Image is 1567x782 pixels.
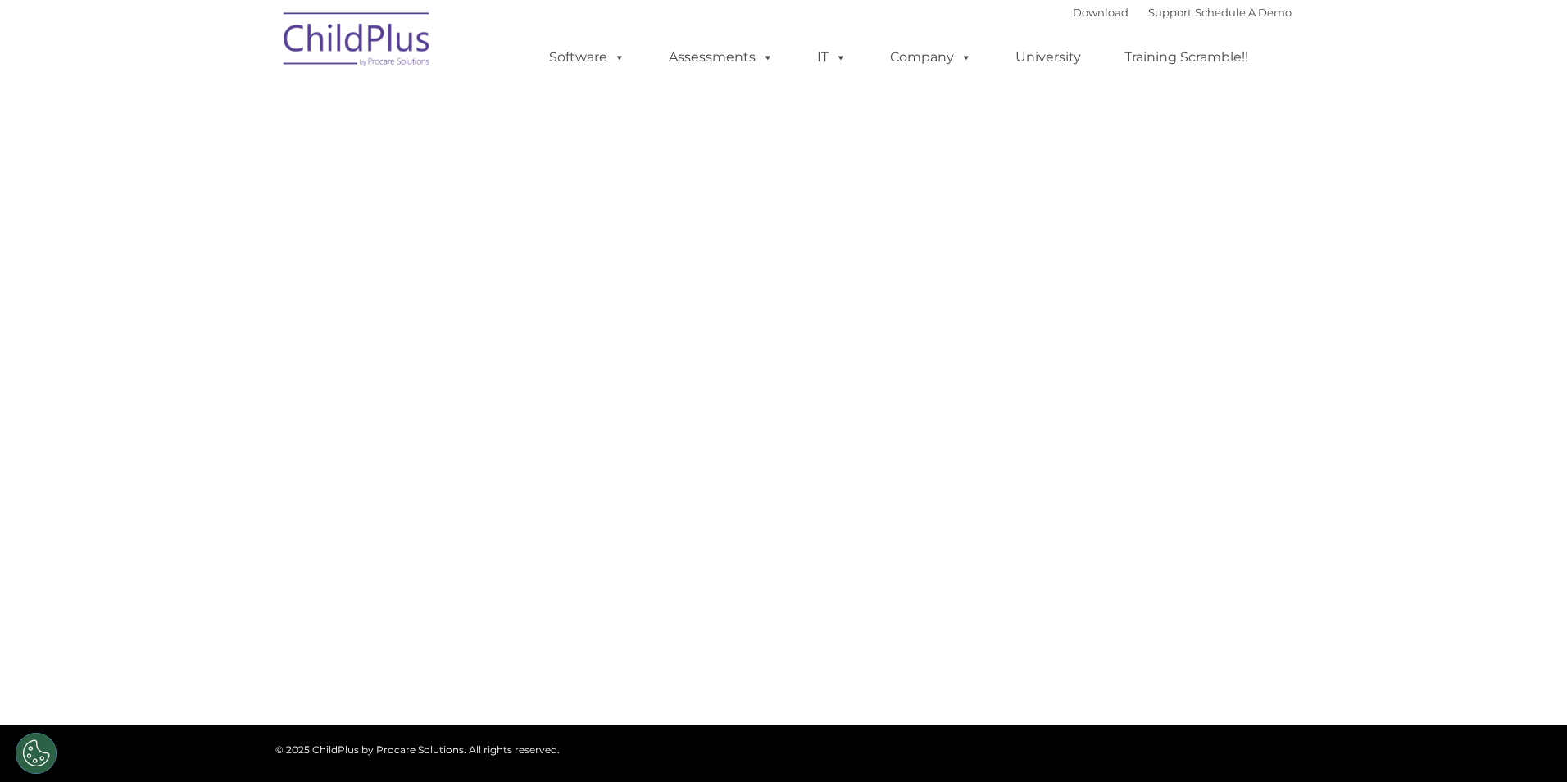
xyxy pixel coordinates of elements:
[1073,6,1129,19] a: Download
[1073,6,1292,19] font: |
[1108,41,1265,74] a: Training Scramble!!
[999,41,1097,74] a: University
[1195,6,1292,19] a: Schedule A Demo
[275,1,439,83] img: ChildPlus by Procare Solutions
[533,41,642,74] a: Software
[652,41,790,74] a: Assessments
[275,743,560,756] span: © 2025 ChildPlus by Procare Solutions. All rights reserved.
[874,41,988,74] a: Company
[1148,6,1192,19] a: Support
[16,733,57,774] button: Cookies Settings
[801,41,863,74] a: IT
